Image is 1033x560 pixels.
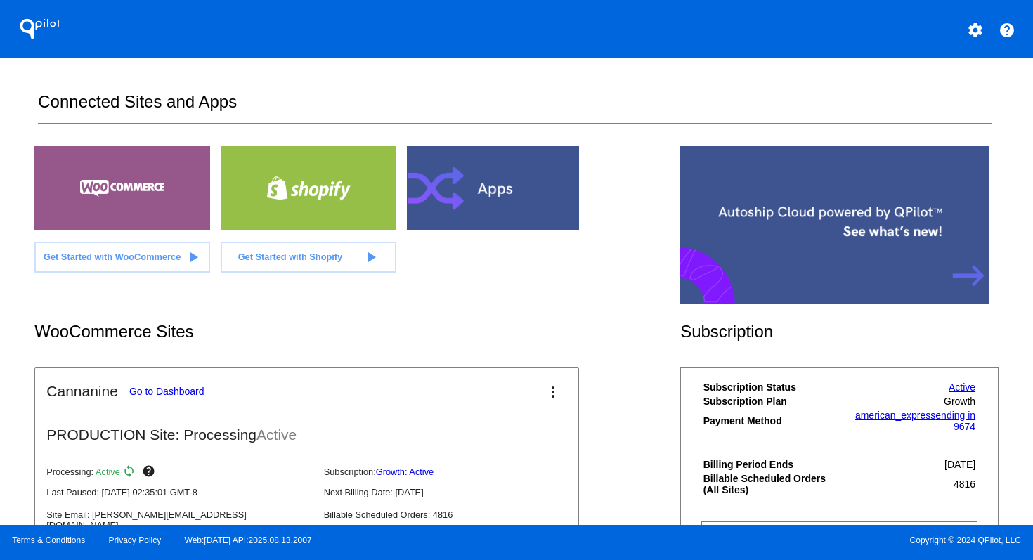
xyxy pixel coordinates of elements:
h2: Cannanine [46,383,118,400]
mat-icon: play_arrow [363,249,379,266]
th: Subscription Status [703,381,840,393]
mat-icon: settings [967,22,984,39]
span: Growth [944,396,975,407]
p: Last Paused: [DATE] 02:35:01 GMT-8 [46,487,312,497]
span: 4816 [954,478,975,490]
span: [DATE] [944,459,975,470]
h2: Subscription [680,322,999,341]
span: american_express [855,410,935,421]
h2: WooCommerce Sites [34,322,680,341]
h2: Connected Sites and Apps [38,92,991,124]
a: Get Started with Shopify [221,242,396,273]
p: Site Email: [PERSON_NAME][EMAIL_ADDRESS][DOMAIN_NAME] [46,509,312,530]
mat-icon: help [142,464,159,481]
th: Subscription Plan [703,395,840,408]
p: Subscription: [324,467,590,477]
a: Growth: Active [376,467,434,477]
th: Billing Period Ends [703,458,840,471]
p: Processing: [46,464,312,481]
span: Active [256,426,297,443]
a: american_expressending in 9674 [855,410,975,432]
span: Get Started with Shopify [238,252,343,262]
p: Next Billing Date: [DATE] [324,487,590,497]
h2: PRODUCTION Site: Processing [35,415,578,443]
p: Billable Scheduled Orders: 4816 [324,509,590,520]
a: Go to Dashboard [129,386,204,397]
a: Privacy Policy [109,535,162,545]
mat-icon: help [999,22,1015,39]
th: Billable Scheduled Orders (All Sites) [703,472,840,496]
th: Payment Method [703,409,840,433]
mat-icon: sync [122,464,139,481]
a: Web:[DATE] API:2025.08.13.2007 [185,535,312,545]
span: Get Started with WooCommerce [44,252,181,262]
h1: QPilot [12,15,68,43]
a: Get Started with WooCommerce [34,242,210,273]
mat-icon: play_arrow [185,249,202,266]
span: Copyright © 2024 QPilot, LLC [528,535,1021,545]
a: Terms & Conditions [12,535,85,545]
a: Active [949,382,975,393]
span: Active [96,467,120,477]
mat-icon: more_vert [545,384,561,401]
